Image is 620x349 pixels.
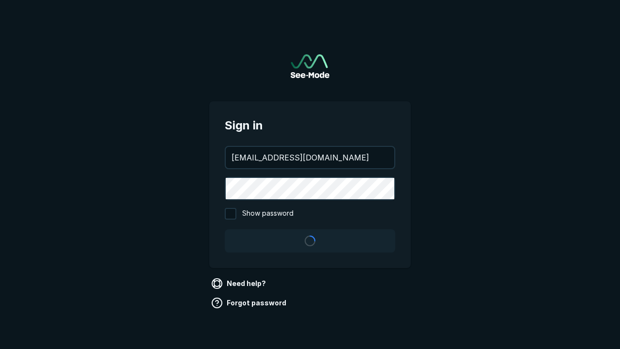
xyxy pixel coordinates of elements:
span: Sign in [225,117,395,134]
a: Go to sign in [291,54,329,78]
span: Show password [242,208,294,220]
a: Forgot password [209,295,290,311]
a: Need help? [209,276,270,291]
input: your@email.com [226,147,394,168]
img: See-Mode Logo [291,54,329,78]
